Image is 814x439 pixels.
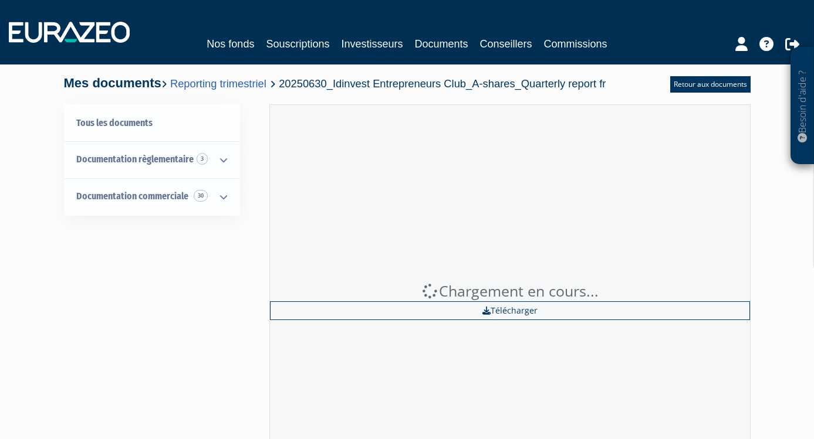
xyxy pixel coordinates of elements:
[64,76,606,90] h4: Mes documents
[9,22,130,43] img: 1732889491-logotype_eurazeo_blanc_rvb.png
[270,301,750,320] a: Télécharger
[170,77,266,90] a: Reporting trimestriel
[76,154,194,165] span: Documentation règlementaire
[197,153,208,165] span: 3
[65,105,239,142] a: Tous les documents
[76,190,188,202] span: Documentation commerciale
[270,281,750,302] div: Chargement en cours...
[65,178,239,215] a: Documentation commerciale 30
[207,36,254,52] a: Nos fonds
[341,36,403,52] a: Investisseurs
[266,36,329,52] a: Souscriptions
[480,36,532,52] a: Conseillers
[279,77,606,90] span: 20250630_Idinvest Entrepreneurs Club_A-shares_Quarterly report fr
[194,190,208,202] span: 30
[65,141,239,178] a: Documentation règlementaire 3
[796,53,809,159] p: Besoin d'aide ?
[544,36,607,52] a: Commissions
[670,76,751,93] a: Retour aux documents
[415,36,468,52] a: Documents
